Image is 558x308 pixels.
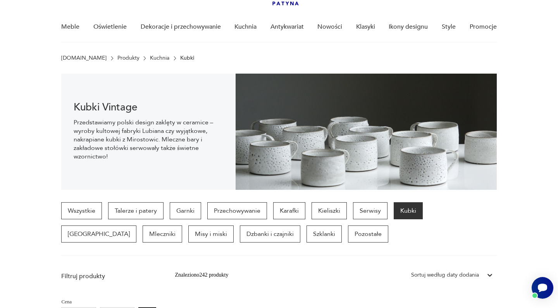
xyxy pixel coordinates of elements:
[61,12,79,42] a: Meble
[270,12,304,42] a: Antykwariat
[348,225,388,243] a: Pozostałe
[74,118,223,161] p: Przedstawiamy polski design zaklęty w ceramice – wyroby kultowej fabryki Lubiana czy wyjątkowe, n...
[356,12,375,42] a: Klasyki
[207,202,267,219] a: Przechowywanie
[61,298,156,306] p: Cena
[93,12,127,42] a: Oświetlenie
[170,202,201,219] a: Garnki
[234,12,257,42] a: Kuchnia
[312,202,347,219] a: Kieliszki
[532,277,553,299] iframe: Smartsupp widget button
[442,12,456,42] a: Style
[353,202,387,219] a: Serwisy
[307,225,342,243] a: Szklanki
[394,202,423,219] a: Kubki
[61,55,107,61] a: [DOMAIN_NAME]
[74,103,223,112] h1: Kubki Vintage
[188,225,234,243] a: Misy i miski
[108,202,164,219] a: Talerze i patery
[61,202,102,219] a: Wszystkie
[273,202,305,219] a: Karafki
[150,55,169,61] a: Kuchnia
[236,74,497,190] img: c6889ce7cfaffc5c673006ca7561ba64.jpg
[141,12,221,42] a: Dekoracje i przechowywanie
[175,271,228,279] div: Znaleziono 242 produkty
[470,12,497,42] a: Promocje
[317,12,342,42] a: Nowości
[411,271,479,279] div: Sortuj według daty dodania
[389,12,428,42] a: Ikony designu
[240,225,300,243] a: Dzbanki i czajniki
[117,55,139,61] a: Produkty
[61,225,136,243] a: [GEOGRAPHIC_DATA]
[180,55,194,61] p: Kubki
[61,272,156,280] p: Filtruj produkty
[143,225,182,243] a: Mleczniki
